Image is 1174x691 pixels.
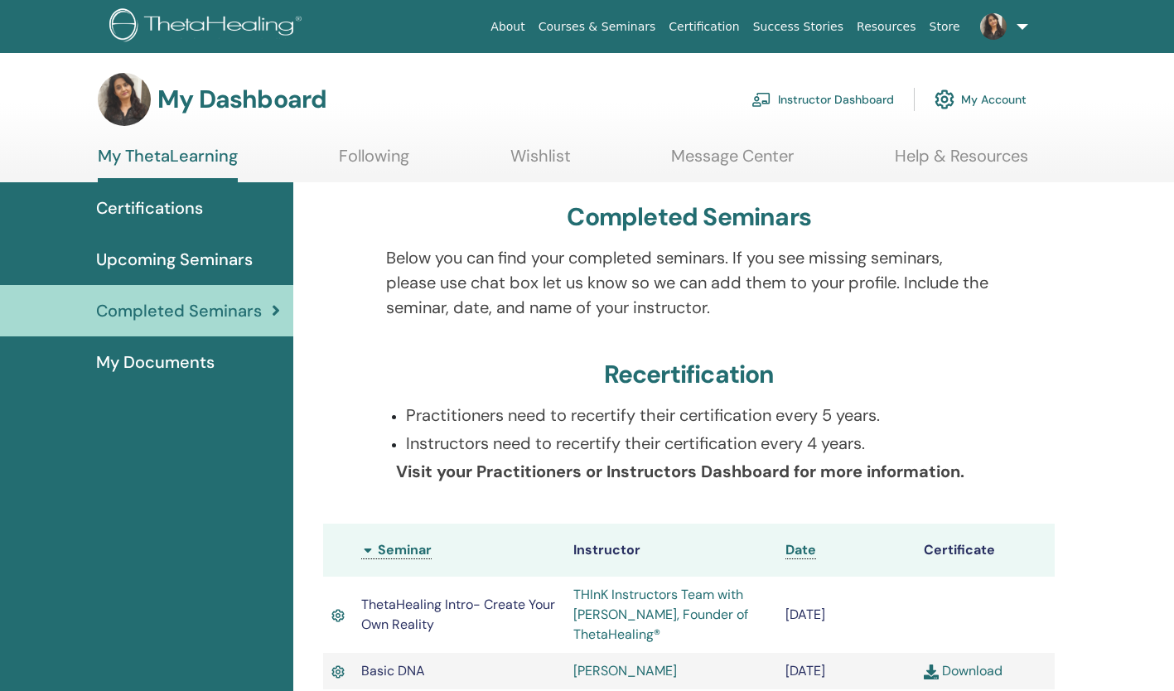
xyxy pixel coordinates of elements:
[935,85,954,114] img: cog.svg
[980,13,1007,40] img: default.jpg
[935,81,1027,118] a: My Account
[96,350,215,374] span: My Documents
[96,196,203,220] span: Certifications
[751,81,894,118] a: Instructor Dashboard
[396,461,964,482] b: Visit your Practitioners or Instructors Dashboard for more information.
[386,245,992,320] p: Below you can find your completed seminars. If you see missing seminars, please use chat box let ...
[98,146,238,182] a: My ThetaLearning
[573,662,677,679] a: [PERSON_NAME]
[406,403,992,428] p: Practitioners need to recertify their certification every 5 years.
[532,12,663,42] a: Courses & Seminars
[916,524,1055,577] th: Certificate
[96,298,262,323] span: Completed Seminars
[331,663,344,681] img: Active Certificate
[331,606,344,625] img: Active Certificate
[751,92,771,107] img: chalkboard-teacher.svg
[109,8,307,46] img: logo.png
[777,577,916,653] td: [DATE]
[567,202,811,232] h3: Completed Seminars
[339,146,409,178] a: Following
[923,12,967,42] a: Store
[924,664,939,679] img: download.svg
[850,12,923,42] a: Resources
[565,524,777,577] th: Instructor
[662,12,746,42] a: Certification
[510,146,571,178] a: Wishlist
[671,146,794,178] a: Message Center
[484,12,531,42] a: About
[406,431,992,456] p: Instructors need to recertify their certification every 4 years.
[777,653,916,689] td: [DATE]
[895,146,1028,178] a: Help & Resources
[361,662,425,679] span: Basic DNA
[924,662,1002,679] a: Download
[604,360,775,389] h3: Recertification
[573,586,748,643] a: THInK Instructors Team with [PERSON_NAME], Founder of ThetaHealing®
[785,541,816,559] a: Date
[157,85,326,114] h3: My Dashboard
[96,247,253,272] span: Upcoming Seminars
[98,73,151,126] img: default.jpg
[746,12,850,42] a: Success Stories
[361,596,555,633] span: ThetaHealing Intro- Create Your Own Reality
